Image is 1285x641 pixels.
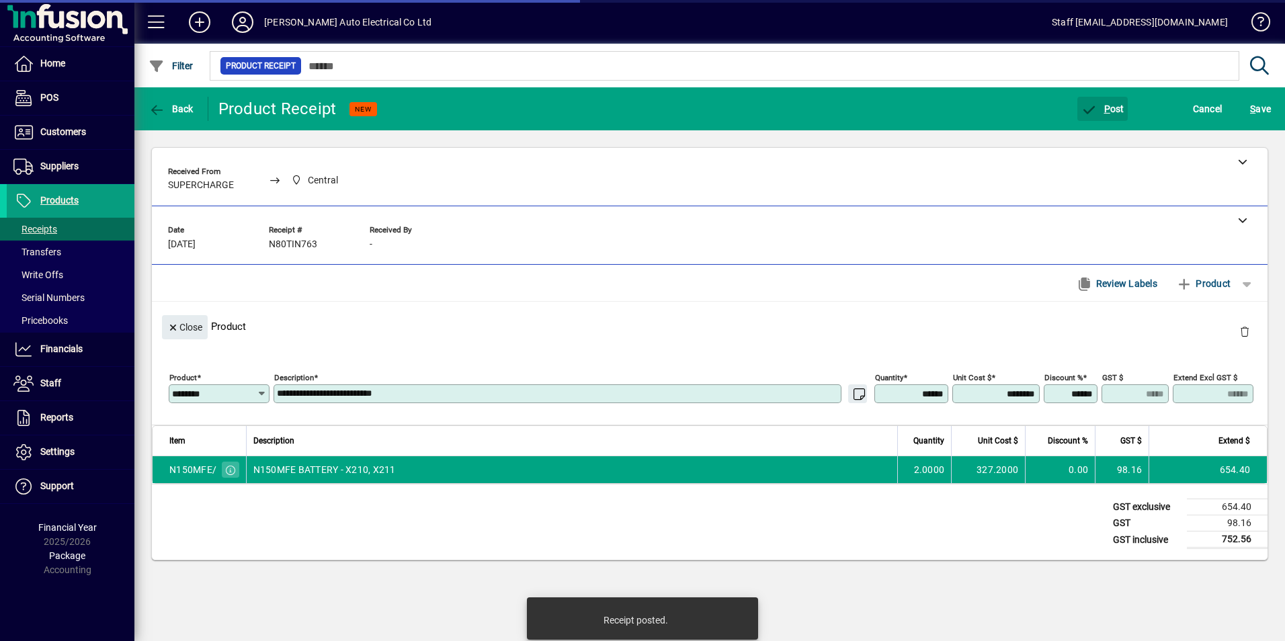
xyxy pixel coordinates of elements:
[38,522,97,533] span: Financial Year
[274,373,314,382] mat-label: Description
[1052,11,1228,33] div: Staff [EMAIL_ADDRESS][DOMAIN_NAME]
[913,433,944,448] span: Quantity
[7,333,134,366] a: Financials
[178,10,221,34] button: Add
[1229,325,1261,337] app-page-header-button: Delete
[145,97,197,121] button: Back
[1044,373,1083,382] mat-label: Discount %
[7,116,134,149] a: Customers
[40,378,61,388] span: Staff
[169,433,185,448] span: Item
[40,480,74,491] span: Support
[269,239,317,250] span: N80TIN763
[1077,97,1128,121] button: Post
[226,59,296,73] span: Product Receipt
[13,292,85,303] span: Serial Numbers
[40,446,75,457] span: Settings
[149,60,194,71] span: Filter
[1193,98,1222,120] span: Cancel
[604,613,668,627] div: Receipt posted.
[246,456,898,483] td: N150MFE BATTERY - X210, X211
[1187,531,1268,548] td: 752.56
[1149,456,1267,483] td: 654.40
[1187,515,1268,531] td: 98.16
[370,239,372,250] span: -
[13,315,68,326] span: Pricebooks
[1229,315,1261,347] button: Delete
[897,456,951,483] td: 2.0000
[159,320,211,333] app-page-header-button: Close
[1048,433,1088,448] span: Discount %
[1120,433,1142,448] span: GST $
[7,47,134,81] a: Home
[40,126,86,137] span: Customers
[168,180,234,191] span: SUPERCHARGE
[1025,456,1095,483] td: 0.00
[7,286,134,309] a: Serial Numbers
[7,470,134,503] a: Support
[40,412,73,423] span: Reports
[218,98,337,120] div: Product Receipt
[288,172,344,189] span: Central
[1173,373,1237,382] mat-label: Extend excl GST $
[875,373,903,382] mat-label: Quantity
[1247,97,1274,121] button: Save
[1190,97,1226,121] button: Cancel
[7,218,134,241] a: Receipts
[1241,3,1268,46] a: Knowledge Base
[1187,499,1268,515] td: 654.40
[7,241,134,263] a: Transfers
[1106,515,1187,531] td: GST
[253,433,294,448] span: Description
[1250,98,1271,120] span: ave
[7,81,134,115] a: POS
[169,373,197,382] mat-label: Product
[1102,373,1123,382] mat-label: GST $
[13,224,57,234] span: Receipts
[977,463,1018,476] span: 327.2000
[7,401,134,435] a: Reports
[167,316,202,339] span: Close
[1106,499,1187,515] td: GST exclusive
[168,239,196,250] span: [DATE]
[1176,273,1231,294] span: Product
[152,302,1268,351] div: Product
[1081,103,1124,114] span: ost
[1076,273,1157,294] span: Review Labels
[308,173,338,187] span: Central
[40,343,83,354] span: Financials
[40,161,79,171] span: Suppliers
[1169,271,1237,296] button: Product
[145,54,197,78] button: Filter
[7,309,134,332] a: Pricebooks
[7,150,134,183] a: Suppliers
[40,195,79,206] span: Products
[1218,433,1250,448] span: Extend $
[40,92,58,103] span: POS
[7,367,134,400] a: Staff
[221,10,264,34] button: Profile
[1106,531,1187,548] td: GST inclusive
[49,550,85,561] span: Package
[169,463,216,476] div: N150MFE/
[162,315,208,339] button: Close
[1095,456,1149,483] td: 98.16
[1250,103,1255,114] span: S
[264,11,431,33] div: [PERSON_NAME] Auto Electrical Co Ltd
[13,247,61,257] span: Transfers
[13,269,63,280] span: Write Offs
[1071,271,1163,296] button: Review Labels
[1104,103,1110,114] span: P
[149,103,194,114] span: Back
[40,58,65,69] span: Home
[978,433,1018,448] span: Unit Cost $
[953,373,991,382] mat-label: Unit Cost $
[7,435,134,469] a: Settings
[134,97,208,121] app-page-header-button: Back
[355,105,372,114] span: NEW
[7,263,134,286] a: Write Offs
